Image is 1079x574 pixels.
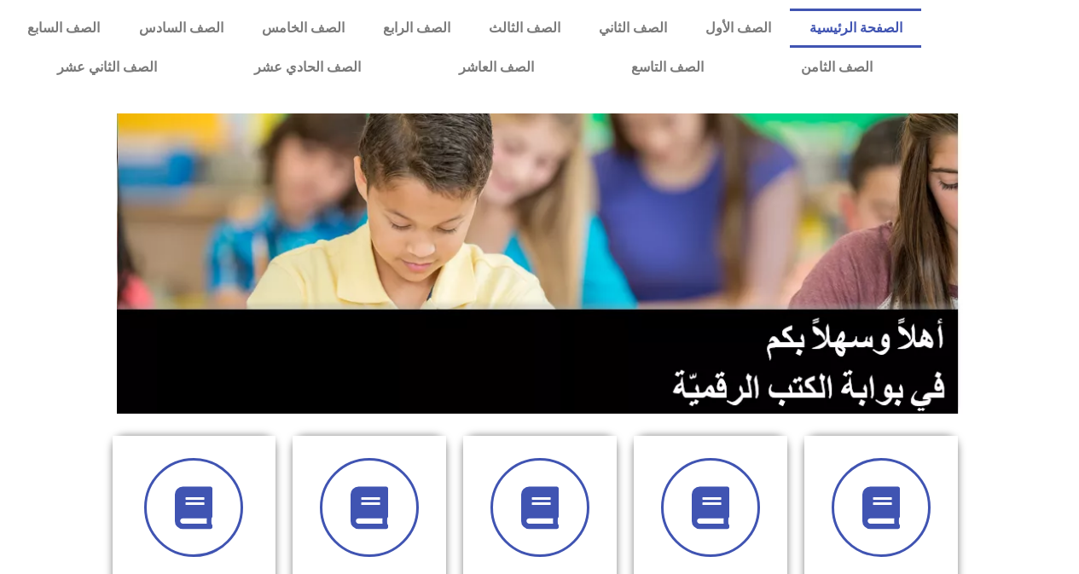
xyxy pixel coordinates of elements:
[119,9,242,48] a: الصف السادس
[410,48,583,87] a: الصف العاشر
[206,48,409,87] a: الصف الحادي عشر
[9,9,119,48] a: الصف السابع
[752,48,921,87] a: الصف الثامن
[242,9,363,48] a: الصف الخامس
[469,9,579,48] a: الصف الثالث
[583,48,752,87] a: الصف التاسع
[686,9,790,48] a: الصف الأول
[579,9,686,48] a: الصف الثاني
[9,48,206,87] a: الصف الثاني عشر
[790,9,921,48] a: الصفحة الرئيسية
[363,9,469,48] a: الصف الرابع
